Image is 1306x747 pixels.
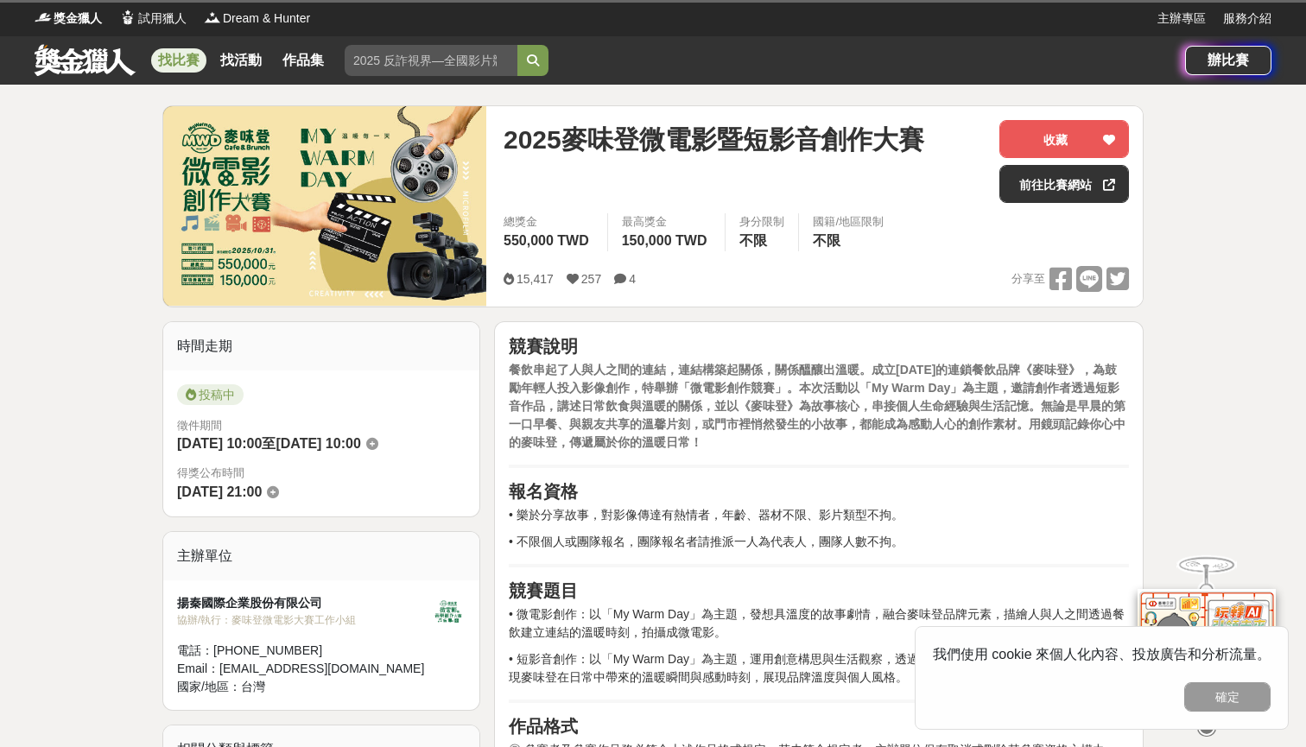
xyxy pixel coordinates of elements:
a: 服務介紹 [1223,9,1271,28]
span: 不限 [739,233,767,248]
div: 電話： [PHONE_NUMBER] [177,642,431,660]
button: 收藏 [999,120,1129,158]
span: 徵件期間 [177,419,222,432]
img: Logo [204,9,221,26]
div: 時間走期 [163,322,479,370]
button: 確定 [1184,682,1271,712]
span: 最高獎金 [622,213,712,231]
p: • 微電影創作：以「My Warm Day」為主題，發想具溫度的故事劇情，融合麥味登品牌元素，描繪人與人之間透過餐飲建立連結的溫暖時刻，拍攝成微電影。 [509,605,1129,642]
img: Logo [35,9,52,26]
strong: 餐飲串起了人與人之間的連結，連結構築起關係，關係醞釀出溫暖。成立[DATE]的連鎖餐飲品牌《麥味登》，為鼓勵年輕人投入影像創作，特舉辦「微電影創作競賽」。本次活動以「My Warm Day」為主... [509,363,1125,449]
span: 試用獵人 [138,9,187,28]
a: 辦比賽 [1185,46,1271,75]
span: 550,000 TWD [504,233,589,248]
div: 揚秦國際企業股份有限公司 [177,594,431,612]
p: • 樂於分享故事，對影像傳達有熱情者，年齡、器材不限、影片類型不拘。 [509,506,1129,524]
span: 至 [262,436,276,451]
div: 國籍/地區限制 [813,213,884,231]
span: 4 [629,272,636,286]
span: 總獎金 [504,213,593,231]
div: 身分限制 [739,213,784,231]
span: 我們使用 cookie 來個人化內容、投放廣告和分析流量。 [933,647,1271,662]
span: 150,000 TWD [622,233,707,248]
span: 15,417 [517,272,554,286]
div: 主辦單位 [163,532,479,580]
img: Cover Image [163,106,486,306]
span: 得獎公布時間 [177,465,466,482]
span: 國家/地區： [177,680,241,693]
a: LogoDream & Hunter [204,9,310,28]
p: • 不限個人或團隊報名，團隊報名者請推派一人為代表人，團隊人數不拘。 [509,533,1129,551]
a: 前往比賽網站 [999,165,1129,203]
span: [DATE] 10:00 [177,436,262,451]
a: 作品集 [276,48,331,73]
a: 主辦專區 [1157,9,1206,28]
p: • 短影音創作：以「My Warm Day」為主題，運用創意構思與生活觀察，透過[PERSON_NAME]有力的影像語言，呈現麥味登在日常中帶來的溫暖瞬間與感動時刻，展現品牌溫度與個人風格。 [509,650,1129,687]
div: Email： [EMAIL_ADDRESS][DOMAIN_NAME] [177,660,431,678]
div: 協辦/執行： 麥味登微電影大賽工作小組 [177,612,431,628]
strong: 競賽說明 [509,337,578,356]
span: 257 [581,272,601,286]
a: 找比賽 [151,48,206,73]
span: 投稿中 [177,384,244,405]
span: [DATE] 10:00 [276,436,360,451]
span: Dream & Hunter [223,9,310,28]
img: d2146d9a-e6f6-4337-9592-8cefde37ba6b.png [1138,588,1276,703]
span: 分享至 [1011,266,1045,292]
a: 找活動 [213,48,269,73]
a: Logo獎金獵人 [35,9,102,28]
strong: 作品格式 [509,717,578,736]
a: Logo試用獵人 [119,9,187,28]
strong: 報名資格 [509,482,578,501]
strong: 競賽題目 [509,581,578,600]
span: [DATE] 21:00 [177,484,262,499]
span: 不限 [813,233,840,248]
span: 台灣 [241,680,265,693]
span: 2025麥味登微電影暨短影音創作大賽 [504,120,924,159]
span: 獎金獵人 [54,9,102,28]
input: 2025 反詐視界—全國影片競賽 [345,45,517,76]
img: Logo [119,9,136,26]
